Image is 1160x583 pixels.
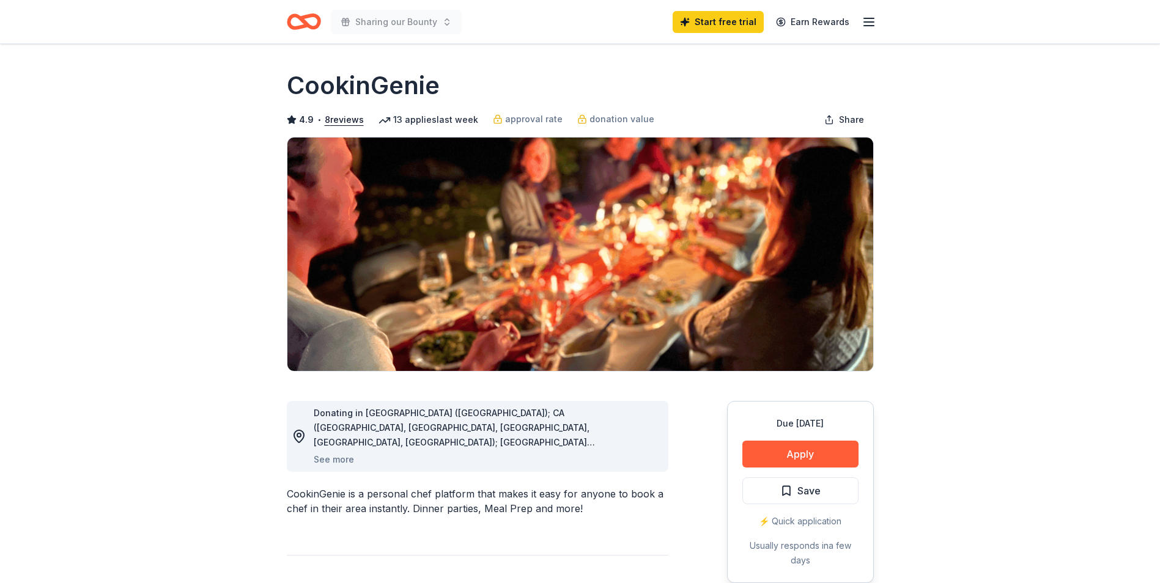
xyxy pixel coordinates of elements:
[839,112,864,127] span: Share
[742,416,859,431] div: Due [DATE]
[331,10,462,34] button: Sharing our Bounty
[314,452,354,467] button: See more
[325,112,364,127] button: 8reviews
[299,112,314,127] span: 4.9
[379,112,478,127] div: 13 applies last week
[287,68,440,103] h1: CookinGenie
[742,477,859,504] button: Save
[769,11,857,33] a: Earn Rewards
[673,11,764,33] a: Start free trial
[287,137,873,371] img: Image for CookinGenie
[493,112,563,127] a: approval rate
[577,112,654,127] a: donation value
[815,108,874,132] button: Share
[742,441,859,468] button: Apply
[742,514,859,529] div: ⚡️ Quick application
[505,112,563,127] span: approval rate
[287,486,668,516] div: CookinGenie is a personal chef platform that makes it easy for anyone to book a chef in their are...
[797,483,821,499] span: Save
[589,112,654,127] span: donation value
[355,15,437,29] span: Sharing our Bounty
[317,115,321,125] span: •
[287,7,321,36] a: Home
[742,538,859,568] div: Usually responds in a few days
